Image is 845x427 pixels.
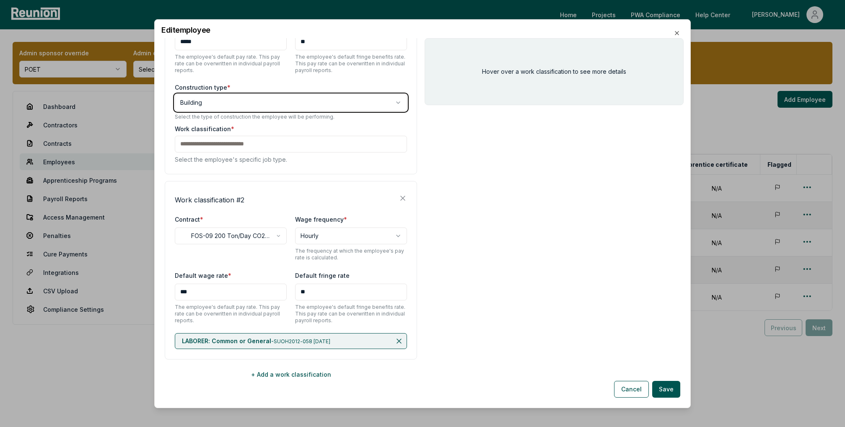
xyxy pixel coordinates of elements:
[614,381,649,398] button: Cancel
[175,113,407,120] p: Select the type of construction the employee will be performing.
[295,215,347,223] label: Wage frequency
[175,53,287,73] p: The employee's default pay rate. This pay rate can be overwritten in individual payroll reports.
[175,155,407,163] p: Select the employee's specific job type.
[274,338,330,344] span: SUOH2012-058 [DATE]
[182,336,330,345] p: -
[295,303,407,323] p: The employee's default fringe benefits rate. This pay rate can be overwritten in individual payro...
[175,215,203,223] label: Contract
[295,53,407,73] p: The employee's default fringe benefits rate. This pay rate can be overwritten in individual payro...
[175,194,244,204] h4: Work classification # 2
[175,272,231,279] label: Default wage rate
[175,303,287,323] p: The employee's default pay rate. This pay rate can be overwritten in individual payroll reports.
[165,366,417,383] button: + Add a work classification
[652,381,680,398] button: Save
[482,67,626,76] p: Hover over a work classification to see more details
[175,124,407,133] label: Work classification
[182,337,271,344] span: LABORER: Common or General
[175,83,407,91] label: Construction type
[295,272,350,279] label: Default fringe rate
[161,26,684,34] h2: Edit employee
[295,247,407,261] p: The frequency at which the employee's pay rate is calculated.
